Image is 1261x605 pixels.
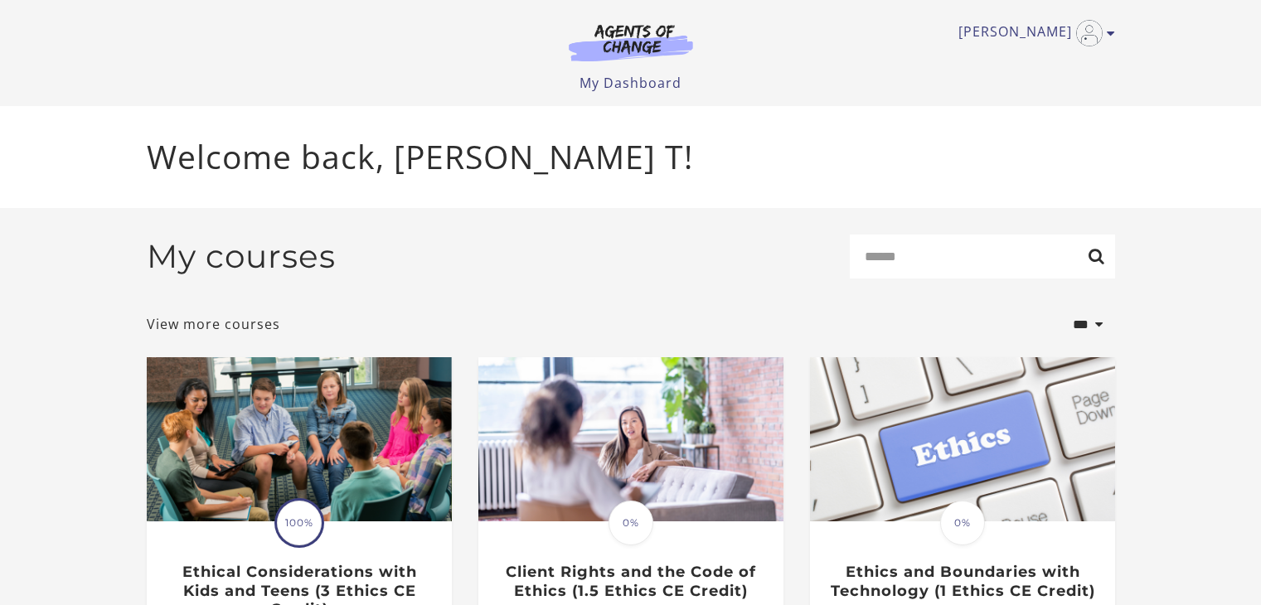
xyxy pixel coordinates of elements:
h3: Ethics and Boundaries with Technology (1 Ethics CE Credit) [827,563,1097,600]
img: Agents of Change Logo [551,23,711,61]
a: Toggle menu [958,20,1107,46]
a: View more courses [147,314,280,334]
h2: My courses [147,237,336,276]
a: My Dashboard [580,74,681,92]
span: 0% [940,501,985,545]
span: 0% [609,501,653,545]
h3: Client Rights and the Code of Ethics (1.5 Ethics CE Credit) [496,563,765,600]
span: 100% [277,501,322,545]
p: Welcome back, [PERSON_NAME] T! [147,133,1115,181]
